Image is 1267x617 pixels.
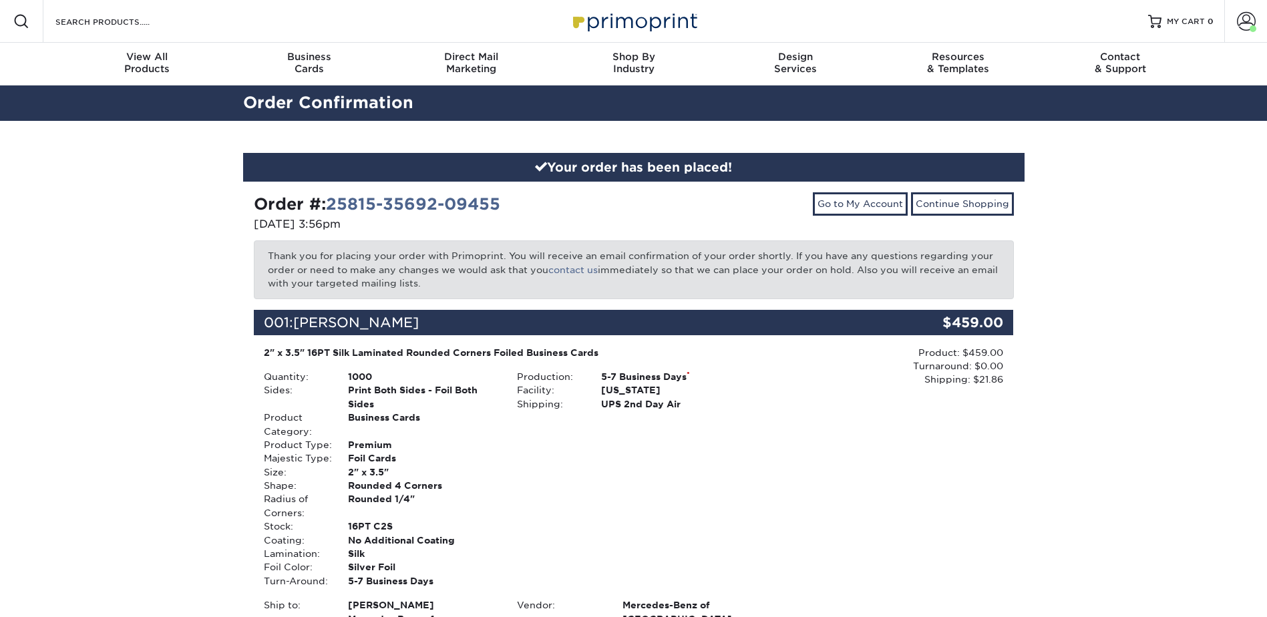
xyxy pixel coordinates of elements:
a: contact us [548,264,598,275]
div: Coating: [254,534,338,547]
a: Continue Shopping [911,192,1014,215]
strong: Order #: [254,194,500,214]
div: Shape: [254,479,338,492]
h2: Order Confirmation [233,91,1035,116]
div: Silver Foil [338,560,507,574]
div: 5-7 Business Days [591,370,760,383]
input: SEARCH PRODUCTS..... [54,13,184,29]
a: Shop ByIndustry [552,43,715,85]
div: 2" x 3.5" 16PT Silk Laminated Rounded Corners Foiled Business Cards [264,346,751,359]
span: Business [228,51,390,63]
div: Quantity: [254,370,338,383]
div: Services [715,51,877,75]
span: [PERSON_NAME] [348,598,497,612]
div: Stock: [254,520,338,533]
div: Marketing [390,51,552,75]
div: [US_STATE] [591,383,760,397]
div: No Additional Coating [338,534,507,547]
div: Lamination: [254,547,338,560]
div: Foil Color: [254,560,338,574]
div: Facility: [507,383,591,397]
div: Radius of Corners: [254,492,338,520]
span: Direct Mail [390,51,552,63]
div: 16PT C2S [338,520,507,533]
a: View AllProducts [66,43,228,85]
div: Silk [338,547,507,560]
div: Your order has been placed! [243,153,1025,182]
p: [DATE] 3:56pm [254,216,624,232]
div: Production: [507,370,591,383]
div: & Templates [877,51,1039,75]
div: UPS 2nd Day Air [591,397,760,411]
a: Contact& Support [1039,43,1202,85]
div: Turn-Around: [254,574,338,588]
div: Product Category: [254,411,338,438]
span: View All [66,51,228,63]
span: Resources [877,51,1039,63]
div: Print Both Sides - Foil Both Sides [338,383,507,411]
div: 1000 [338,370,507,383]
div: Sides: [254,383,338,411]
a: BusinessCards [228,43,390,85]
div: Size: [254,465,338,479]
div: $459.00 [887,310,1014,335]
span: Contact [1039,51,1202,63]
a: Resources& Templates [877,43,1039,85]
div: Product: $459.00 Turnaround: $0.00 Shipping: $21.86 [760,346,1003,387]
span: 0 [1208,17,1214,26]
span: MY CART [1167,16,1205,27]
div: Rounded 1/4" [338,492,507,520]
a: DesignServices [715,43,877,85]
div: & Support [1039,51,1202,75]
a: Direct MailMarketing [390,43,552,85]
div: Premium [338,438,507,451]
div: 001: [254,310,887,335]
div: Industry [552,51,715,75]
div: 5-7 Business Days [338,574,507,588]
div: 2" x 3.5" [338,465,507,479]
div: Business Cards [338,411,507,438]
div: Product Type: [254,438,338,451]
div: Rounded 4 Corners [338,479,507,492]
div: Shipping: [507,397,591,411]
div: Products [66,51,228,75]
div: Foil Cards [338,451,507,465]
div: Cards [228,51,390,75]
a: 25815-35692-09455 [326,194,500,214]
p: Thank you for placing your order with Primoprint. You will receive an email confirmation of your ... [254,240,1014,298]
div: Majestic Type: [254,451,338,465]
img: Primoprint [567,7,701,35]
span: Shop By [552,51,715,63]
span: [PERSON_NAME] [293,315,419,331]
span: Design [715,51,877,63]
a: Go to My Account [813,192,908,215]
